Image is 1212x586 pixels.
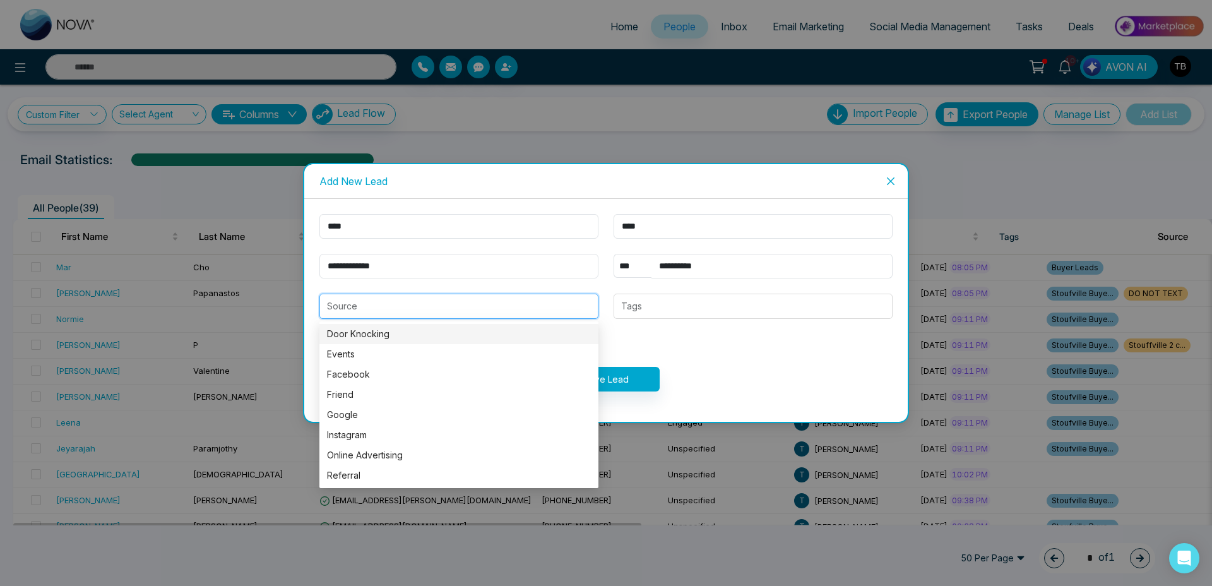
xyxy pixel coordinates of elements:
div: Open Intercom Messenger [1169,543,1199,573]
div: Friend [327,388,591,402]
div: Instagram [319,425,598,445]
div: Online Advertising [327,448,591,462]
div: Google [319,405,598,425]
div: Friend [319,385,598,405]
div: Referral [327,469,591,482]
div: Facebook [319,364,598,385]
div: Referral [319,465,598,486]
div: Door Knocking [327,327,591,341]
div: Add New Lead [319,174,893,188]
div: Events [319,344,598,364]
div: Facebook [327,368,591,381]
div: Events [327,347,591,361]
button: Close [874,164,908,198]
button: Save Lead [553,367,660,392]
div: Google [327,408,591,422]
div: Door Knocking [319,324,598,344]
span: close [886,176,896,186]
div: Online Advertising [319,445,598,465]
div: Instagram [327,428,591,442]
